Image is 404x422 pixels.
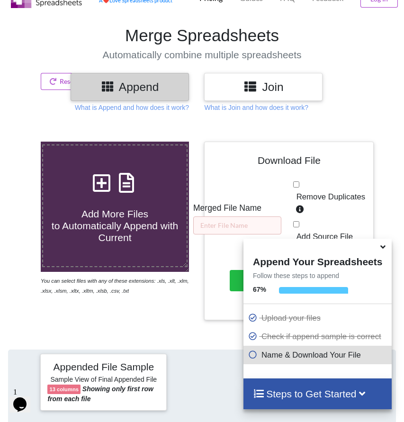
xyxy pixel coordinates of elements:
[193,216,281,234] input: Enter File Name
[9,384,40,413] iframe: chat widget
[49,386,79,392] b: 13 columns
[253,388,382,400] h4: Steps to Get Started
[47,376,160,385] h6: Sample View of Final Appended File
[248,312,389,324] p: Upload your files
[243,271,392,280] p: Follow these steps to append
[41,73,111,90] button: Reset Append
[75,103,189,112] p: What is Append and how does it work?
[248,349,389,361] p: Name & Download Your File
[78,80,182,94] h3: Append
[230,270,346,291] button: Download File
[293,192,366,201] span: Remove Duplicates
[243,253,392,268] h4: Append Your Spreadsheets
[253,286,266,293] b: 67 %
[211,80,315,94] h3: Join
[204,103,308,112] p: What is Join and how does it work?
[41,278,189,294] i: You can select files with any of these extensions: .xls, .xlt, .xlm, .xlsx, .xlsm, .xltx, .xltm, ...
[47,385,153,403] b: Showing only first row from each file
[52,208,178,243] span: Add More Files to Automatically Append with Current
[211,149,367,176] h4: Download File
[193,203,281,213] h5: Merged File Name
[293,232,353,253] span: Add Source File Names
[248,331,389,342] p: Check if append sample is correct
[47,361,160,374] h4: Appended File Sample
